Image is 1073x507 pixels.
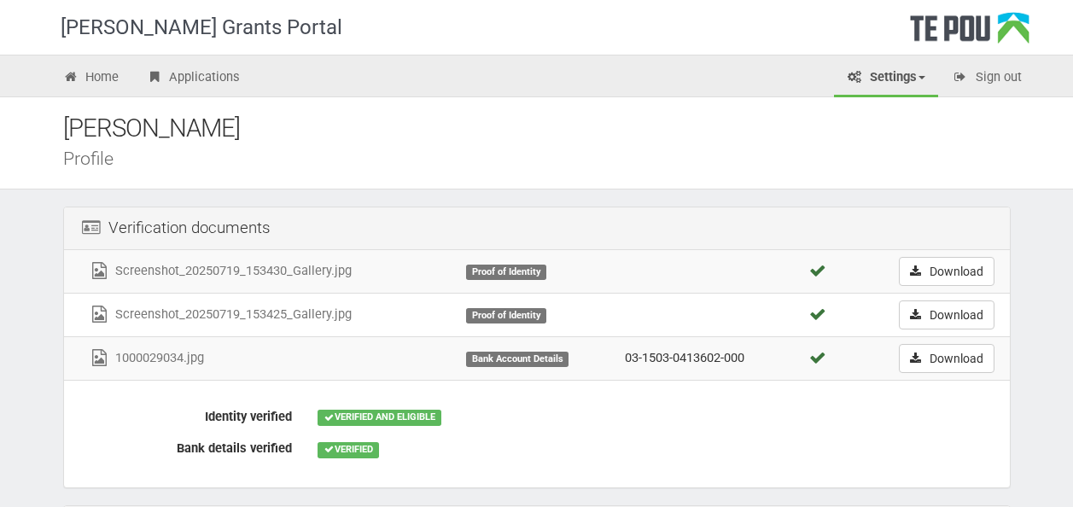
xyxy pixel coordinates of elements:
div: Bank Account Details [466,352,569,367]
a: Download [899,257,994,286]
a: Download [899,300,994,329]
div: Profile [63,149,1036,167]
a: 1000029034.jpg [89,350,203,365]
td: 03-1503-0413602-000 [618,336,800,380]
div: Proof of Identity [466,265,546,280]
div: Proof of Identity [466,308,546,323]
div: VERIFIED AND ELIGIBLE [318,410,441,425]
a: Screenshot_20250719_153430_Gallery.jpg [89,263,351,278]
a: Settings [834,60,938,97]
a: Applications [133,60,253,97]
a: Home [50,60,132,97]
label: Bank details verified [73,434,305,457]
div: Te Pou Logo [910,12,1029,55]
a: Sign out [940,60,1035,97]
div: VERIFIED [318,442,379,457]
div: [PERSON_NAME] [63,110,1036,147]
a: Screenshot_20250719_153425_Gallery.jpg [89,306,351,322]
label: Identity verified [73,402,305,426]
a: Download [899,344,994,373]
div: Verification documents [64,207,1010,250]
